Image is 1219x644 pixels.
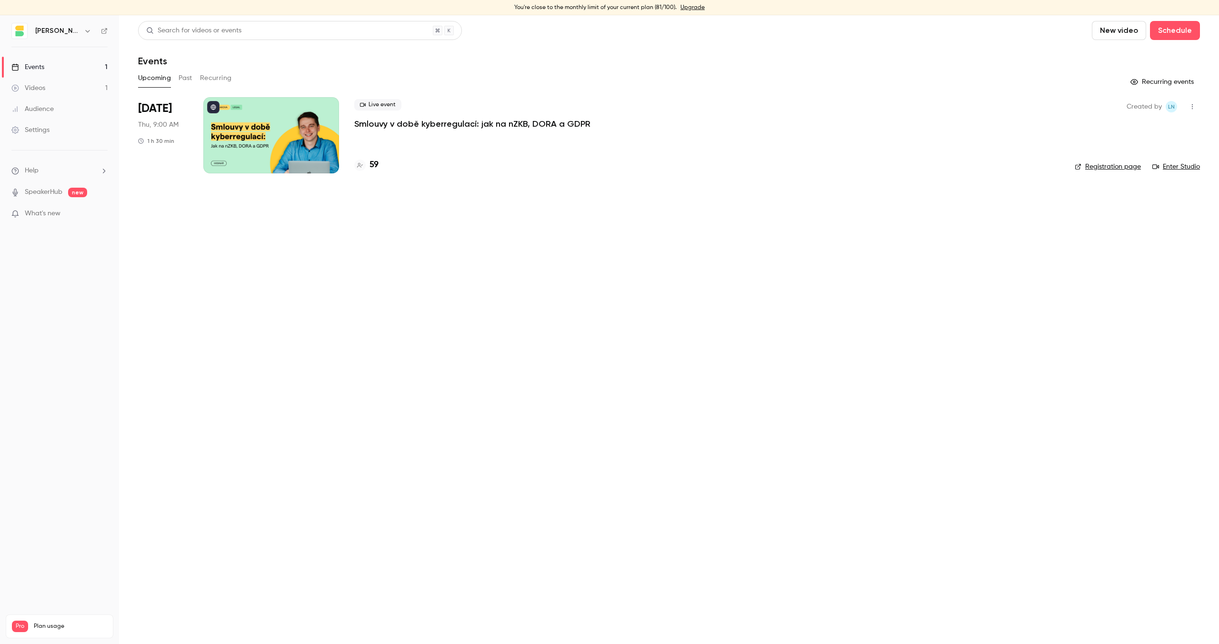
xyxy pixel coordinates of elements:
h1: Events [138,55,167,67]
span: LN [1168,101,1175,112]
a: Smlouvy v době kyberregulací: jak na nZKB, DORA a GDPR [354,118,590,130]
a: Enter Studio [1152,162,1200,171]
button: Recurring events [1126,74,1200,90]
div: Search for videos or events [146,26,241,36]
button: Schedule [1150,21,1200,40]
a: 59 [354,159,379,171]
a: SpeakerHub [25,187,62,197]
h4: 59 [370,159,379,171]
span: Help [25,166,39,176]
span: What's new [25,209,60,219]
span: new [68,188,87,197]
button: Past [179,70,192,86]
span: Thu, 9:00 AM [138,120,179,130]
span: Pro [12,621,28,632]
div: 1 h 30 min [138,137,174,145]
button: Upcoming [138,70,171,86]
h6: [PERSON_NAME] Legal [35,26,80,36]
div: Events [11,62,44,72]
button: New video [1092,21,1146,40]
span: Lucie Nováčková [1166,101,1177,112]
div: Audience [11,104,54,114]
div: Aug 21 Thu, 9:00 AM (Europe/Prague) [138,97,188,173]
div: Settings [11,125,50,135]
span: Created by [1127,101,1162,112]
span: [DATE] [138,101,172,116]
a: Registration page [1075,162,1141,171]
a: Upgrade [680,4,705,11]
span: Plan usage [34,623,107,630]
button: Recurring [200,70,232,86]
div: Videos [11,83,45,93]
li: help-dropdown-opener [11,166,108,176]
img: Sedlakova Legal [12,23,27,39]
span: Live event [354,99,401,111]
